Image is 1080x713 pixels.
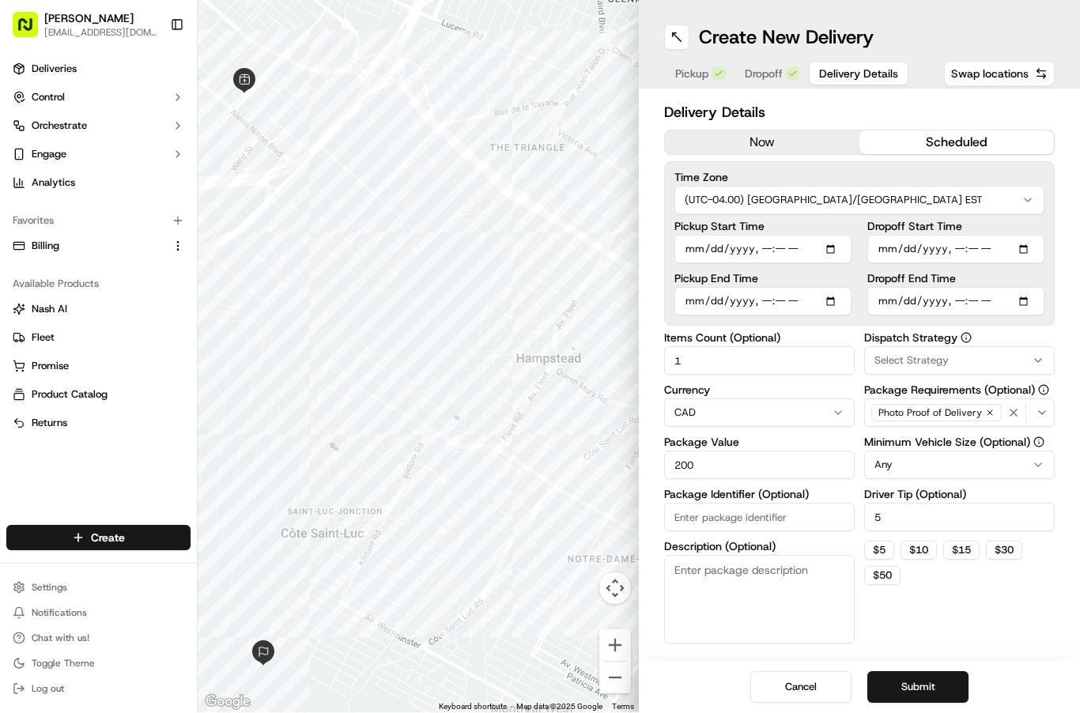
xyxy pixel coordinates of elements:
[864,541,894,560] button: $5
[32,176,75,191] span: Analytics
[961,333,972,344] button: Dispatch Strategy
[951,66,1029,82] span: Swap locations
[13,303,184,317] a: Nash AI
[32,353,121,369] span: Knowledge Base
[32,91,65,105] span: Control
[41,102,285,119] input: Got a question? Start typing here...
[439,702,507,713] button: Keyboard shortcuts
[6,57,191,82] a: Deliveries
[864,385,1055,396] label: Package Requirements (Optional)
[612,703,634,711] a: Terms (opens in new tab)
[516,703,602,711] span: Map data ©2025 Google
[32,417,67,431] span: Returns
[9,347,127,375] a: 📗Knowledge Base
[32,683,64,696] span: Log out
[16,355,28,368] div: 📗
[32,240,59,254] span: Billing
[71,167,217,179] div: We're available if you need us!
[111,391,191,404] a: Powered byPylon
[32,289,44,301] img: 1736555255976-a54dd68f-1ca7-489b-9aae-adbdc363a1c4
[864,489,1055,500] label: Driver Tip (Optional)
[269,156,288,175] button: Start new chat
[49,288,128,300] span: [PERSON_NAME]
[131,245,137,258] span: •
[16,16,47,47] img: Nash
[864,347,1055,375] button: Select Strategy
[599,662,631,694] button: Zoom out
[6,383,191,408] button: Product Catalog
[859,131,1054,155] button: scheduled
[134,355,146,368] div: 💻
[6,602,191,624] button: Notifications
[157,392,191,404] span: Pylon
[674,172,1044,183] label: Time Zone
[32,148,66,162] span: Engage
[664,347,855,375] input: Enter number of items
[664,489,855,500] label: Package Identifier (Optional)
[1038,385,1049,396] button: Package Requirements (Optional)
[6,85,191,111] button: Control
[32,331,55,345] span: Fleet
[13,331,184,345] a: Fleet
[944,62,1055,87] button: Swap locations
[874,354,949,368] span: Select Strategy
[32,658,95,670] span: Toggle Theme
[664,541,855,553] label: Description (Optional)
[149,353,254,369] span: API Documentation
[6,114,191,139] button: Orchestrate
[745,66,783,82] span: Dropoff
[6,142,191,168] button: Engage
[32,607,87,620] span: Notifications
[6,6,164,44] button: [PERSON_NAME][EMAIL_ADDRESS][DOMAIN_NAME]
[6,234,191,259] button: Billing
[32,303,67,317] span: Nash AI
[127,347,260,375] a: 💻API Documentation
[6,326,191,351] button: Fleet
[750,672,852,704] button: Cancel
[131,288,137,300] span: •
[986,541,1022,560] button: $30
[16,273,41,298] img: Masood Aslam
[664,333,855,344] label: Items Count (Optional)
[245,202,288,221] button: See all
[49,245,128,258] span: [PERSON_NAME]
[91,530,125,546] span: Create
[71,151,259,167] div: Start new chat
[6,678,191,700] button: Log out
[32,582,67,594] span: Settings
[664,451,855,480] input: Enter package value
[1033,437,1044,448] button: Minimum Vehicle Size (Optional)
[867,221,1044,232] label: Dropoff Start Time
[867,672,969,704] button: Submit
[44,27,157,40] button: [EMAIL_ADDRESS][DOMAIN_NAME]
[140,288,172,300] span: [DATE]
[32,62,77,77] span: Deliveries
[6,209,191,234] div: Favorites
[33,151,62,179] img: 9188753566659_6852d8bf1fb38e338040_72.png
[901,541,937,560] button: $10
[16,63,288,89] p: Welcome 👋
[664,102,1055,124] h2: Delivery Details
[864,567,901,586] button: $50
[943,541,980,560] button: $15
[6,297,191,323] button: Nash AI
[202,692,254,713] a: Open this area in Google Maps (opens a new window)
[6,272,191,297] div: Available Products
[6,171,191,196] a: Analytics
[599,573,631,605] button: Map camera controls
[6,526,191,551] button: Create
[16,151,44,179] img: 1736555255976-a54dd68f-1ca7-489b-9aae-adbdc363a1c4
[878,407,982,420] span: Photo Proof of Delivery
[44,11,134,27] button: [PERSON_NAME]
[864,399,1055,428] button: Photo Proof of Delivery
[664,504,855,532] input: Enter package identifier
[674,274,852,285] label: Pickup End Time
[13,417,184,431] a: Returns
[16,230,41,255] img: Emmanuel Maman
[665,131,859,155] button: now
[13,360,184,374] a: Promise
[867,274,1044,285] label: Dropoff End Time
[699,25,874,51] h1: Create New Delivery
